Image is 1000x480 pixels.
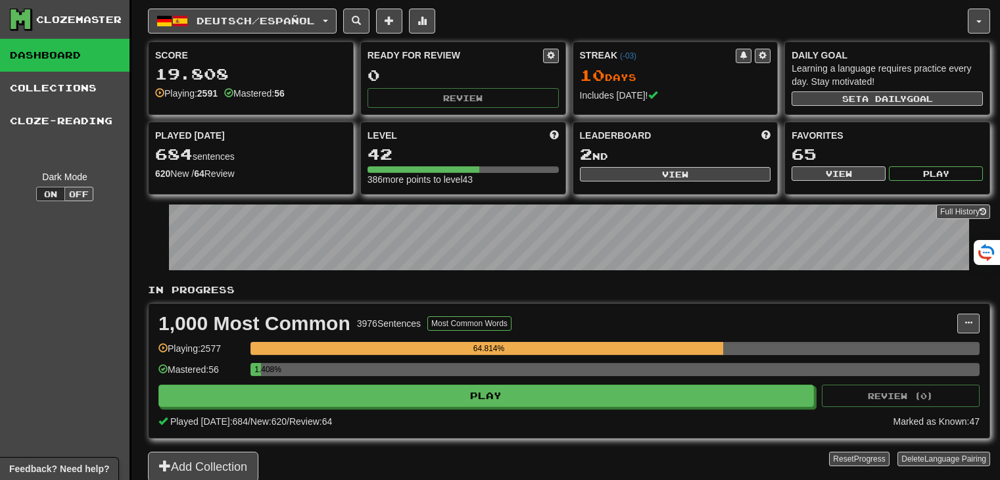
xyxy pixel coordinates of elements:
div: 386 more points to level 43 [368,173,559,186]
button: Play [158,385,814,407]
div: Learning a language requires practice every day. Stay motivated! [792,62,983,88]
div: Ready for Review [368,49,543,62]
button: Add sentence to collection [376,9,402,34]
a: Full History [936,204,990,219]
button: Play [889,166,983,181]
div: Includes [DATE]! [580,89,771,102]
button: Search sentences [343,9,369,34]
div: nd [580,146,771,163]
p: In Progress [148,283,990,297]
div: 1.408% [254,363,260,376]
div: Playing: 2577 [158,342,244,364]
button: On [36,187,65,201]
div: 3976 Sentences [357,317,421,330]
span: Leaderboard [580,129,652,142]
button: Review (0) [822,385,980,407]
div: 42 [368,146,559,162]
button: More stats [409,9,435,34]
span: Level [368,129,397,142]
span: 2 [580,145,592,163]
a: (-03) [620,51,636,60]
div: Daily Goal [792,49,983,62]
button: DeleteLanguage Pairing [897,452,990,466]
span: This week in points, UTC [761,129,771,142]
div: Playing: [155,87,218,100]
div: 0 [368,67,559,84]
div: Streak [580,49,736,62]
strong: 2591 [197,88,218,99]
span: New: 620 [250,416,287,427]
button: View [792,166,886,181]
span: 684 [155,145,193,163]
span: / [248,416,250,427]
div: 1,000 Most Common [158,314,350,333]
div: Marked as Known: 47 [893,415,980,428]
span: Progress [854,454,886,464]
button: View [580,167,771,181]
div: Day s [580,67,771,84]
div: Dark Mode [10,170,120,183]
button: Off [64,187,93,201]
span: Review: 64 [289,416,332,427]
div: Mastered: [224,87,285,100]
div: 64.814% [254,342,723,355]
span: / [287,416,289,427]
strong: 620 [155,168,170,179]
div: Favorites [792,129,983,142]
div: Score [155,49,346,62]
span: Score more points to level up [550,129,559,142]
span: Language Pairing [924,454,986,464]
button: Deutsch/Español [148,9,337,34]
span: Played [DATE]: 684 [170,416,248,427]
button: Seta dailygoal [792,91,983,106]
div: 19.808 [155,66,346,82]
div: 65 [792,146,983,162]
button: Review [368,88,559,108]
div: Clozemaster [36,13,122,26]
span: a daily [862,94,907,103]
span: 10 [580,66,605,84]
strong: 64 [194,168,204,179]
span: Deutsch / Español [197,15,315,26]
strong: 56 [274,88,285,99]
button: Most Common Words [427,316,512,331]
button: ResetProgress [829,452,889,466]
span: Open feedback widget [9,462,109,475]
span: Played [DATE] [155,129,225,142]
div: sentences [155,146,346,163]
div: New / Review [155,167,346,180]
div: Mastered: 56 [158,363,244,385]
